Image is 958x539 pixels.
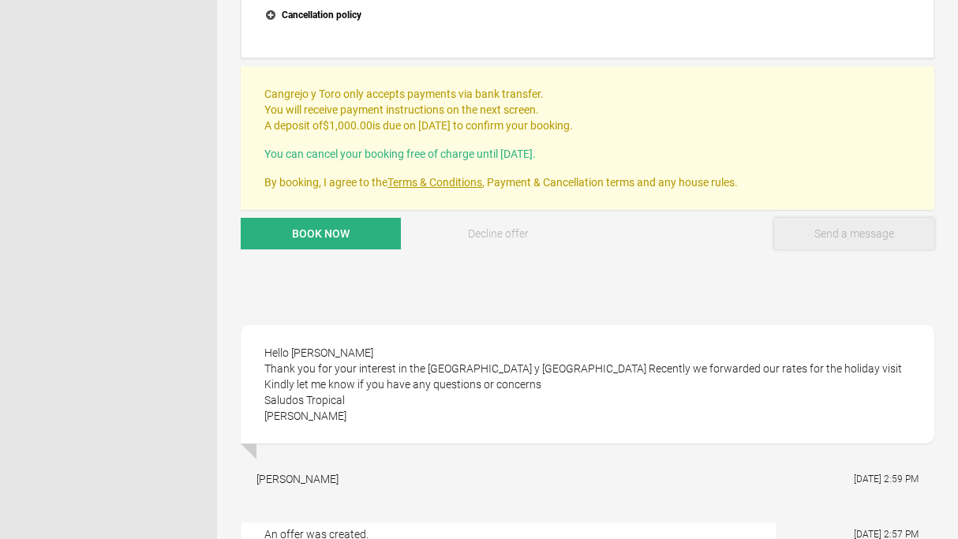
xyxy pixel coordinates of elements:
[256,471,339,487] div: [PERSON_NAME]
[264,174,911,190] p: By booking, I agree to the , Payment & Cancellation terms and any house rules.
[264,86,911,133] p: Cangrejo y Toro only accepts payments via bank transfer. You will receive payment instructions on...
[774,218,934,249] button: Send a message
[418,218,578,249] button: Decline offer
[468,227,529,240] span: Decline offer
[264,148,536,160] span: You can cancel your booking free of charge until [DATE].
[241,325,934,444] div: Hello [PERSON_NAME] Thank you for your interest in the [GEOGRAPHIC_DATA] y [GEOGRAPHIC_DATA] Rece...
[323,119,372,132] flynt-currency: $1,000.00
[292,227,350,240] span: Book now
[265,6,910,26] button: Cancellation policy
[241,218,401,249] button: Book now
[854,473,919,485] flynt-date-display: [DATE] 2:59 PM
[387,176,482,189] a: Terms & Conditions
